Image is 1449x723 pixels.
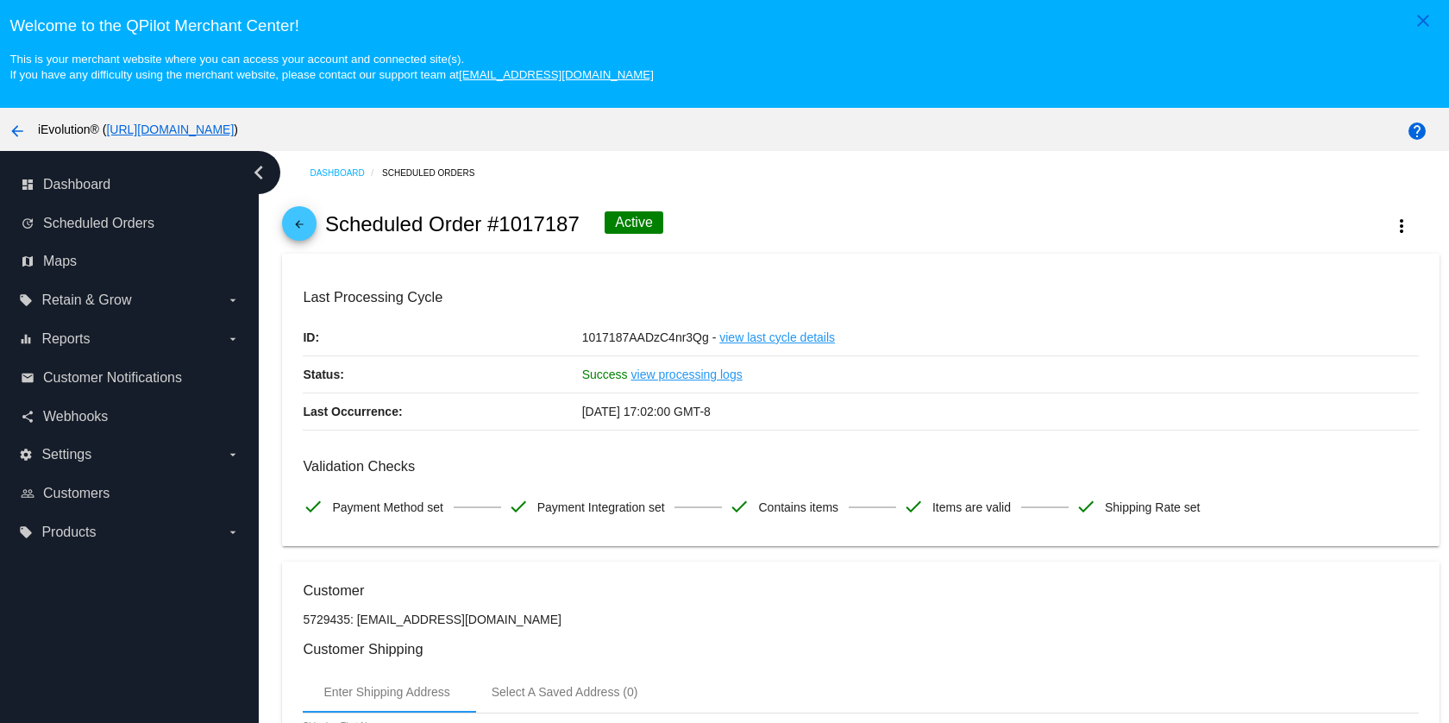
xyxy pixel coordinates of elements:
span: Payment Method set [332,489,442,525]
h3: Welcome to the QPilot Merchant Center! [9,16,1439,35]
h3: Last Processing Cycle [303,289,1418,305]
a: share Webhooks [21,403,240,431]
i: settings [19,448,33,462]
h2: Scheduled Order #1017187 [325,212,580,236]
i: map [21,255,34,268]
div: Active [605,211,663,234]
a: view last cycle details [719,319,835,355]
mat-icon: arrow_back [7,121,28,141]
span: Contains items [758,489,838,525]
h3: Customer Shipping [303,641,1418,657]
span: Payment Integration set [537,489,665,525]
mat-icon: close [1413,10,1433,31]
a: view processing logs [631,356,743,393]
span: Settings [41,447,91,462]
a: people_outline Customers [21,480,240,507]
span: Shipping Rate set [1105,489,1201,525]
span: Retain & Grow [41,292,131,308]
i: arrow_drop_down [226,293,240,307]
a: Dashboard [310,160,382,186]
span: Success [582,368,628,381]
i: dashboard [21,178,34,192]
a: [EMAIL_ADDRESS][DOMAIN_NAME] [459,68,654,81]
small: This is your merchant website where you can access your account and connected site(s). If you hav... [9,53,653,81]
span: Reports [41,331,90,347]
i: equalizer [19,332,33,346]
i: local_offer [19,525,33,539]
span: [DATE] 17:02:00 GMT-8 [582,405,711,418]
i: local_offer [19,293,33,307]
h3: Validation Checks [303,458,1418,475]
mat-icon: arrow_back [289,218,310,239]
span: Customer Notifications [43,370,182,386]
span: Maps [43,254,77,269]
i: arrow_drop_down [226,332,240,346]
span: Products [41,525,96,540]
i: update [21,217,34,230]
a: Scheduled Orders [382,160,490,186]
i: arrow_drop_down [226,448,240,462]
mat-icon: help [1407,121,1427,141]
span: 1017187AADzC4nr3Qg - [582,330,717,344]
p: 5729435: [EMAIL_ADDRESS][DOMAIN_NAME] [303,613,1418,626]
mat-icon: check [903,496,924,517]
span: Scheduled Orders [43,216,154,231]
i: arrow_drop_down [226,525,240,539]
div: Enter Shipping Address [323,685,449,699]
p: Status: [303,356,581,393]
a: dashboard Dashboard [21,171,240,198]
span: Items are valid [932,489,1011,525]
span: Dashboard [43,177,110,192]
mat-icon: check [1076,496,1096,517]
a: [URL][DOMAIN_NAME] [106,123,234,136]
mat-icon: check [729,496,750,517]
span: Webhooks [43,409,108,424]
p: ID: [303,319,581,355]
i: people_outline [21,487,34,500]
i: share [21,410,34,424]
a: map Maps [21,248,240,275]
mat-icon: more_vert [1391,216,1412,236]
a: email Customer Notifications [21,364,240,392]
span: Customers [43,486,110,501]
mat-icon: check [303,496,323,517]
span: iEvolution® ( ) [38,123,238,136]
a: update Scheduled Orders [21,210,240,237]
p: Last Occurrence: [303,393,581,430]
i: chevron_left [245,159,273,186]
h3: Customer [303,582,1418,599]
div: Select A Saved Address (0) [492,685,638,699]
mat-icon: check [508,496,529,517]
i: email [21,371,34,385]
